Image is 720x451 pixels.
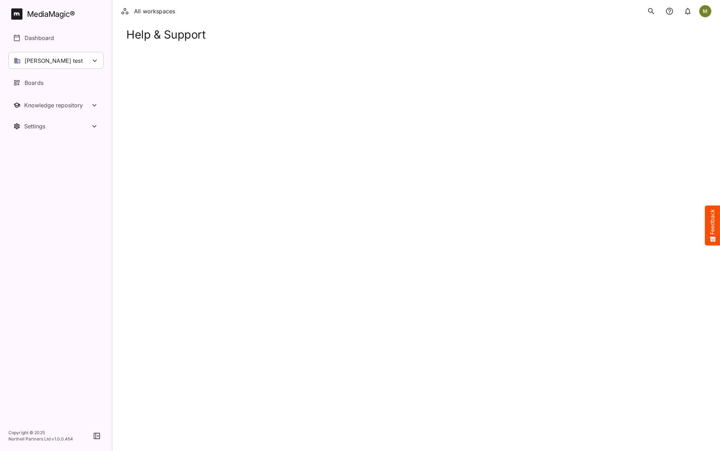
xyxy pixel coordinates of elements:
[8,97,104,114] nav: Knowledge repository
[24,102,90,109] div: Knowledge repository
[27,8,75,20] div: MediaMagic ®
[8,29,104,46] a: Dashboard
[25,56,83,65] p: [PERSON_NAME] test
[8,97,104,114] button: Toggle Knowledge repository
[644,4,658,18] button: search
[681,4,695,18] button: notifications
[126,28,706,41] h1: Help & Support
[8,118,104,135] nav: Settings
[25,79,44,87] p: Boards
[24,123,90,130] div: Settings
[25,34,54,42] p: Dashboard
[662,4,676,18] button: notifications
[8,436,73,442] p: Northell Partners Ltd v 1.0.0.454
[8,74,104,91] a: Boards
[11,8,104,20] a: MediaMagic®
[8,430,73,436] p: Copyright © 2025
[705,206,720,245] button: Feedback
[699,5,712,18] div: M
[8,118,104,135] button: Toggle Settings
